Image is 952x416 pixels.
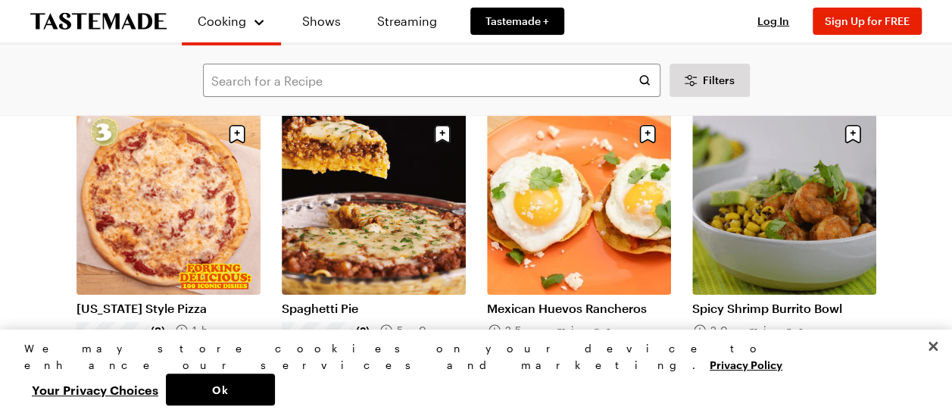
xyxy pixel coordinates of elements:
a: Spicy Shrimp Burrito Bowl [692,301,876,316]
span: Sign Up for FREE [825,14,910,27]
button: Your Privacy Choices [24,374,166,405]
div: We may store cookies on your device to enhance our services and marketing. [24,340,915,374]
button: Save recipe [428,120,457,149]
div: Privacy [24,340,915,405]
a: Spaghetti Pie [282,301,466,316]
button: Desktop filters [670,64,750,97]
button: Save recipe [633,120,662,149]
span: Tastemade + [485,14,549,29]
a: [US_STATE] Style Pizza [76,301,261,316]
button: Ok [166,374,275,405]
span: Log In [757,14,789,27]
a: Tastemade + [470,8,564,35]
button: Close [916,330,950,363]
button: Log In [743,14,804,29]
span: Cooking [198,14,246,28]
a: Mexican Huevos Rancheros [487,301,671,316]
input: Search for a Recipe [203,64,660,97]
button: Sign Up for FREE [813,8,922,35]
button: Save recipe [838,120,867,149]
span: Filters [703,73,735,88]
button: Save recipe [223,120,251,149]
a: More information about your privacy, opens in a new tab [710,357,782,371]
a: To Tastemade Home Page [30,13,167,30]
button: Cooking [197,6,266,36]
